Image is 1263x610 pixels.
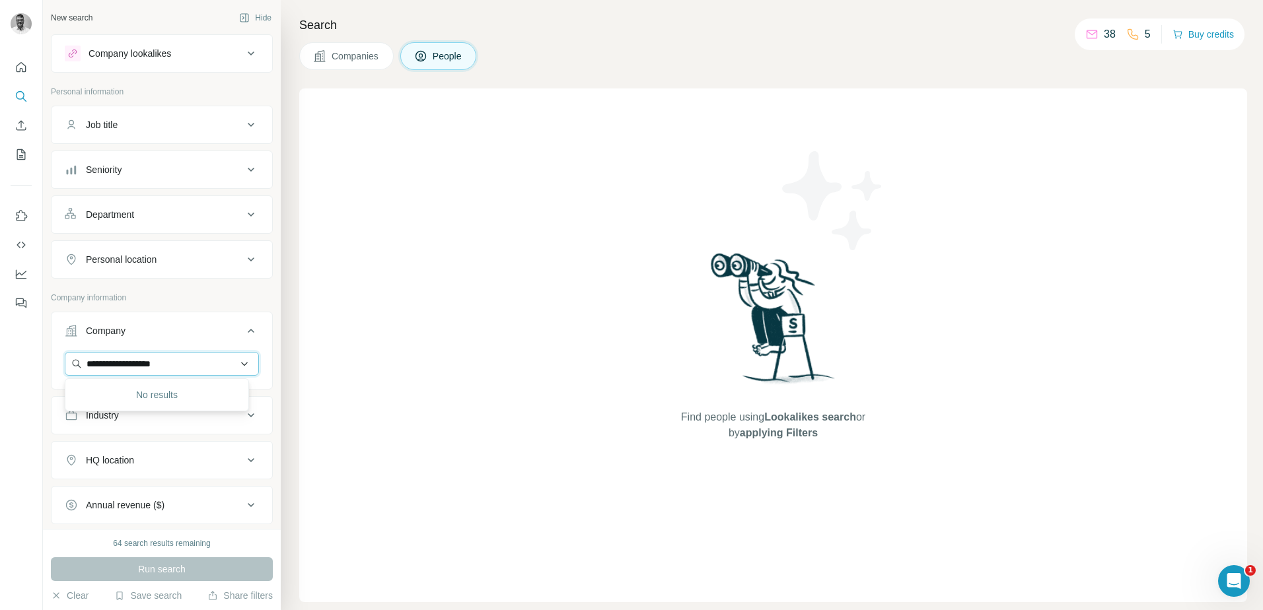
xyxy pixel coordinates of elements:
[11,85,32,108] button: Search
[52,154,272,186] button: Seniority
[11,262,32,286] button: Dashboard
[11,13,32,34] img: Avatar
[86,253,157,266] div: Personal location
[11,233,32,257] button: Use Surfe API
[86,498,164,512] div: Annual revenue ($)
[332,50,380,63] span: Companies
[89,47,171,60] div: Company lookalikes
[774,141,892,260] img: Surfe Illustration - Stars
[52,109,272,141] button: Job title
[114,589,182,602] button: Save search
[113,537,210,549] div: 64 search results remaining
[86,324,126,337] div: Company
[52,399,272,431] button: Industry
[11,143,32,166] button: My lists
[86,409,119,422] div: Industry
[1245,565,1256,576] span: 1
[230,8,281,28] button: Hide
[51,292,273,304] p: Company information
[11,204,32,228] button: Use Surfe on LinkedIn
[52,315,272,352] button: Company
[705,250,842,397] img: Surfe Illustration - Woman searching with binoculars
[52,199,272,230] button: Department
[433,50,463,63] span: People
[1173,25,1234,44] button: Buy credits
[52,244,272,275] button: Personal location
[299,16,1247,34] h4: Search
[51,12,92,24] div: New search
[51,589,89,602] button: Clear
[86,454,134,467] div: HQ location
[1218,565,1250,597] iframe: Intercom live chat
[51,86,273,98] p: Personal information
[86,163,122,176] div: Seniority
[52,489,272,521] button: Annual revenue ($)
[52,444,272,476] button: HQ location
[11,114,32,137] button: Enrich CSV
[11,55,32,79] button: Quick start
[1104,26,1116,42] p: 38
[86,118,118,131] div: Job title
[667,409,879,441] span: Find people using or by
[1145,26,1151,42] p: 5
[86,208,134,221] div: Department
[52,38,272,69] button: Company lookalikes
[68,382,246,408] div: No results
[11,291,32,315] button: Feedback
[740,427,818,438] span: applying Filters
[207,589,273,602] button: Share filters
[764,411,856,423] span: Lookalikes search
